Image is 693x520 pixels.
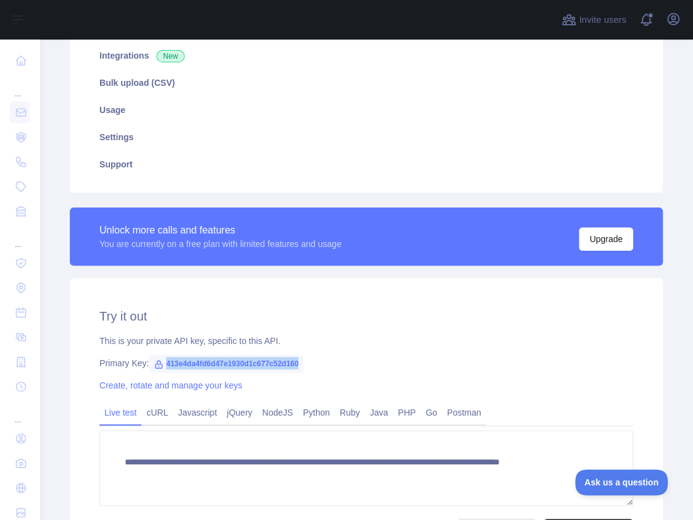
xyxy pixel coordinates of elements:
a: Python [298,403,335,422]
div: Unlock more calls and features [99,223,342,238]
a: Ruby [335,403,365,422]
iframe: Toggle Customer Support [575,469,668,495]
div: You are currently on a free plan with limited features and usage [99,238,342,250]
a: Bulk upload (CSV) [85,69,648,96]
a: PHP [393,403,421,422]
a: Javascript [173,403,222,422]
a: Java [365,403,393,422]
a: jQuery [222,403,257,422]
span: Invite users [579,13,626,27]
a: Create, rotate and manage your keys [99,380,242,390]
a: Integrations New [85,42,648,69]
span: New [156,50,185,62]
h2: Try it out [99,308,633,325]
div: ... [10,400,30,425]
button: Invite users [559,10,629,30]
a: NodeJS [257,403,298,422]
a: Go [421,403,442,422]
a: Postman [442,403,486,422]
a: Usage [85,96,648,124]
div: Primary Key: [99,357,633,369]
a: Support [85,151,648,178]
button: Upgrade [579,227,633,251]
a: cURL [141,403,173,422]
div: This is your private API key, specific to this API. [99,335,633,347]
span: 413e4da4fd6d47e1930d1c677c52d160 [149,354,303,373]
div: ... [10,74,30,99]
a: Settings [85,124,648,151]
div: ... [10,225,30,250]
a: Live test [99,403,141,422]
